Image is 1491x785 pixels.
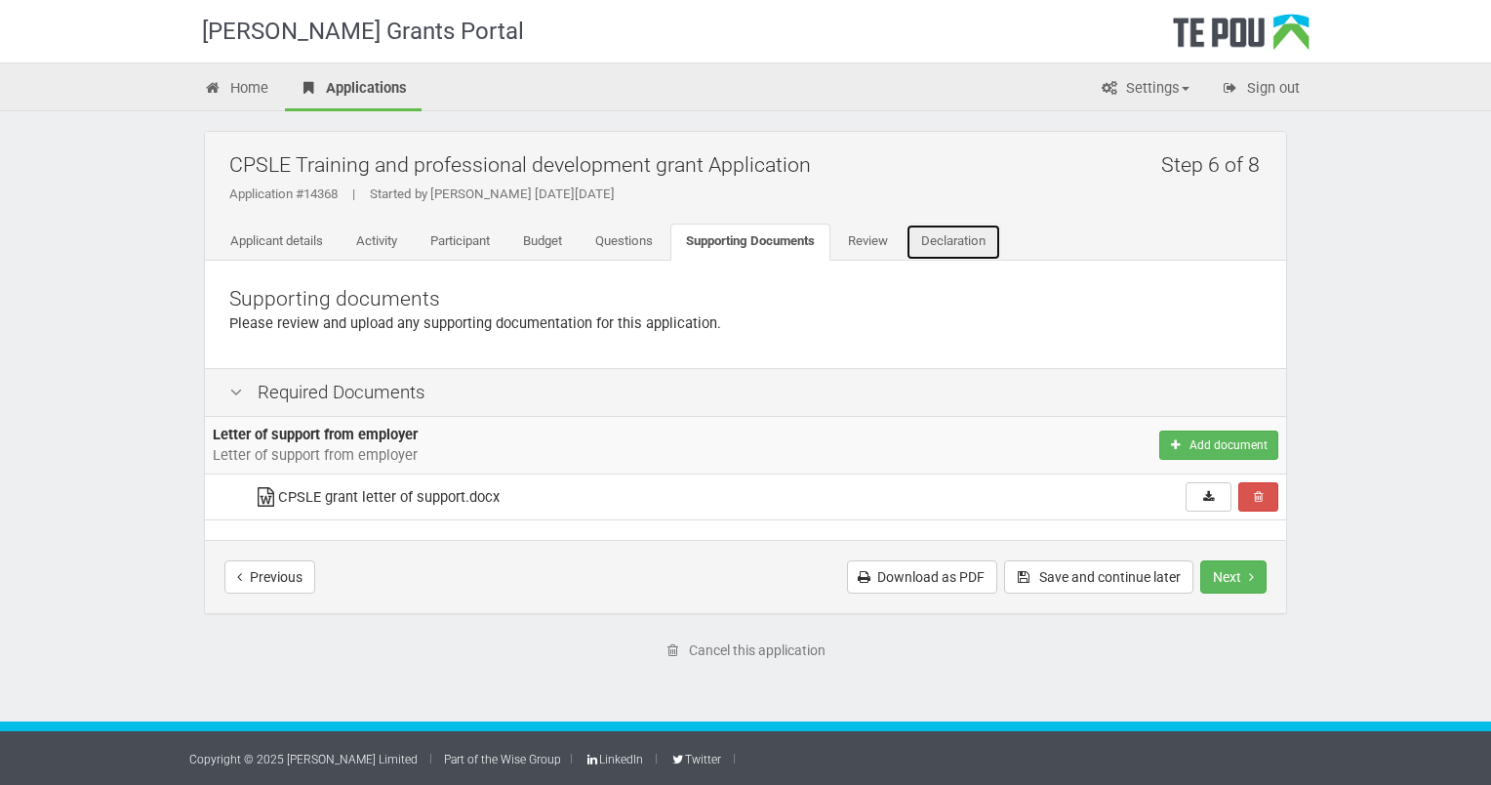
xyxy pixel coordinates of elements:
button: Remove [1238,482,1278,512]
a: Applications [285,68,422,111]
div: Application #14368 Started by [PERSON_NAME] [DATE][DATE] [229,186,1271,203]
a: LinkedIn [584,753,643,766]
a: Budget [507,224,578,261]
h2: Step 6 of 8 [1161,142,1271,187]
button: Add document [1159,431,1278,460]
a: Sign out [1206,68,1314,111]
td: CPSLE grant letter of support.docx [246,475,932,520]
button: Next step [1200,560,1267,594]
button: Save and continue later [1004,560,1193,594]
div: Te Pou Logo [1173,14,1310,62]
a: Part of the Wise Group [444,753,561,766]
button: Previous step [224,560,315,594]
a: Activity [341,224,413,261]
span: Letter of support from employer [213,446,418,464]
div: Required Documents [205,368,1286,417]
h2: CPSLE Training and professional development grant Application [229,142,1271,187]
a: Review [832,224,904,261]
a: Supporting Documents [670,224,830,261]
span: | [338,186,370,201]
a: Declaration [906,224,1001,261]
a: Cancel this application [654,634,838,667]
a: Home [189,68,283,111]
p: Supporting documents [229,285,1262,313]
a: Settings [1085,68,1204,111]
b: Letter of support from employer [213,426,418,443]
a: Applicant details [215,224,339,261]
a: Questions [580,224,668,261]
a: Download as PDF [847,560,997,594]
a: Copyright © 2025 [PERSON_NAME] Limited [189,753,418,766]
a: Participant [415,224,505,261]
p: Please review and upload any supporting documentation for this application. [229,313,1262,334]
a: Twitter [669,753,720,766]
